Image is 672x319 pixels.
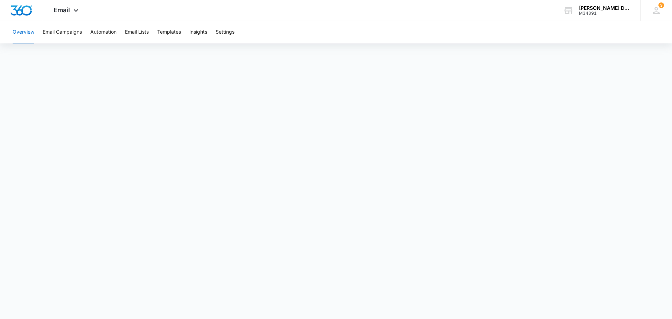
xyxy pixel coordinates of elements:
[125,21,149,43] button: Email Lists
[13,21,34,43] button: Overview
[579,5,630,11] div: account name
[43,21,82,43] button: Email Campaigns
[90,21,117,43] button: Automation
[189,21,207,43] button: Insights
[579,11,630,16] div: account id
[157,21,181,43] button: Templates
[216,21,234,43] button: Settings
[658,2,664,8] div: notifications count
[658,2,664,8] span: 3
[54,6,70,14] span: Email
